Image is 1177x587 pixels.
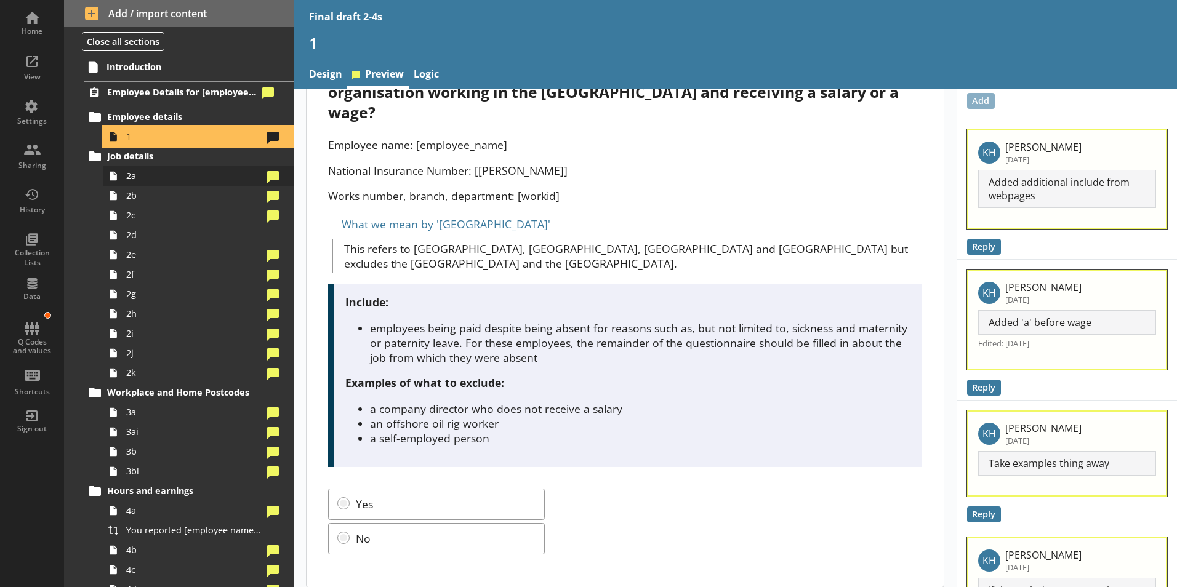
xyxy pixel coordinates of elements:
[126,426,263,437] span: 3ai
[1005,548,1082,562] p: [PERSON_NAME]
[107,111,258,122] span: Employee details
[103,560,294,580] a: 4c
[304,62,347,89] a: Design
[103,521,294,540] a: You reported [employee name]'s pay period that included [Reference Date] to be [Untitled answer]....
[370,321,912,365] li: employees being paid despite being absent for reasons such as, but not limited to, sickness and m...
[126,268,263,280] span: 2f
[126,249,263,260] span: 2e
[84,107,294,127] a: Employee details
[90,383,294,481] li: Workplace and Home Postcodes3a3ai3b3bi
[107,86,258,98] span: Employee Details for [employee_name]
[978,451,1157,476] p: Take examples thing away
[978,310,1157,335] p: Added 'a' before wage
[84,81,294,102] a: Employee Details for [employee_name]
[10,424,54,434] div: Sign out
[328,137,922,152] p: Employee name: [employee_name]
[107,485,258,497] span: Hours and earnings
[103,245,294,265] a: 2e
[126,367,263,378] span: 2k
[107,386,258,398] span: Workplace and Home Postcodes
[126,465,263,477] span: 3bi
[103,461,294,481] a: 3bi
[1005,154,1082,165] p: [DATE]
[103,422,294,442] a: 3ai
[10,205,54,215] div: History
[103,284,294,304] a: 2g
[103,225,294,245] a: 2d
[126,288,263,300] span: 2g
[1005,421,1082,435] p: [PERSON_NAME]
[978,549,1000,572] p: KH
[103,166,294,186] a: 2a
[345,375,504,390] strong: Examples of what to exclude:
[126,327,263,339] span: 2i
[409,62,444,89] a: Logic
[309,33,1162,52] h1: 1
[126,505,263,516] span: 4a
[967,239,1001,255] button: Reply
[90,107,294,146] li: Employee details1
[345,295,388,309] strong: Include:
[978,423,1000,445] p: KH
[126,308,263,319] span: 2h
[103,402,294,422] a: 3a
[106,61,258,73] span: Introduction
[103,363,294,383] a: 2k
[978,170,1157,208] p: Added additional include from webpages
[103,304,294,324] a: 2h
[10,116,54,126] div: Settings
[85,7,274,20] span: Add / import content
[1005,140,1082,154] p: [PERSON_NAME]
[370,416,912,431] li: an offshore oil rig worker
[126,130,263,142] span: 1
[103,442,294,461] a: 3b
[309,10,382,23] div: Final draft 2-4s
[370,401,912,416] li: a company director who does not receive a salary
[978,142,1000,164] p: KH
[126,524,263,536] span: You reported [employee name]'s pay period that included [Reference Date] to be [Untitled answer]....
[126,445,263,457] span: 3b
[328,214,922,234] div: What we mean by '[GEOGRAPHIC_DATA]'
[967,506,1001,522] button: Reply
[126,229,263,241] span: 2d
[103,324,294,343] a: 2i
[126,406,263,418] span: 3a
[10,26,54,36] div: Home
[1005,435,1082,446] p: [DATE]
[978,338,1157,349] p: Edited: [DATE]
[126,209,263,221] span: 2c
[103,501,294,521] a: 4a
[10,248,54,267] div: Collection Lists
[328,163,922,178] p: National Insurance Number: [[PERSON_NAME]]
[90,146,294,383] li: Job details2a2b2c2d2e2f2g2h2i2j2k
[10,338,54,356] div: Q Codes and values
[10,292,54,301] div: Data
[103,186,294,206] a: 2b
[82,32,164,51] button: Close all sections
[347,62,409,89] a: Preview
[126,544,263,556] span: 4b
[1005,281,1082,294] p: [PERSON_NAME]
[84,481,294,501] a: Hours and earnings
[103,265,294,284] a: 2f
[126,190,263,201] span: 2b
[103,343,294,363] a: 2j
[84,57,294,76] a: Introduction
[344,241,922,271] p: This refers to [GEOGRAPHIC_DATA], [GEOGRAPHIC_DATA], [GEOGRAPHIC_DATA] and [GEOGRAPHIC_DATA] but ...
[370,431,912,445] li: a self-employed person
[1005,294,1082,305] p: [DATE]
[328,62,922,122] div: On , was the following person a paid employee in your organisation working in the [GEOGRAPHIC_DAT...
[103,127,294,146] a: 1
[328,188,922,203] p: Works number, branch, department: [workid]
[84,383,294,402] a: Workplace and Home Postcodes
[126,564,263,575] span: 4c
[10,72,54,82] div: View
[126,347,263,359] span: 2j
[978,282,1000,304] p: KH
[103,540,294,560] a: 4b
[10,387,54,397] div: Shortcuts
[126,170,263,182] span: 2a
[10,161,54,170] div: Sharing
[84,146,294,166] a: Job details
[103,206,294,225] a: 2c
